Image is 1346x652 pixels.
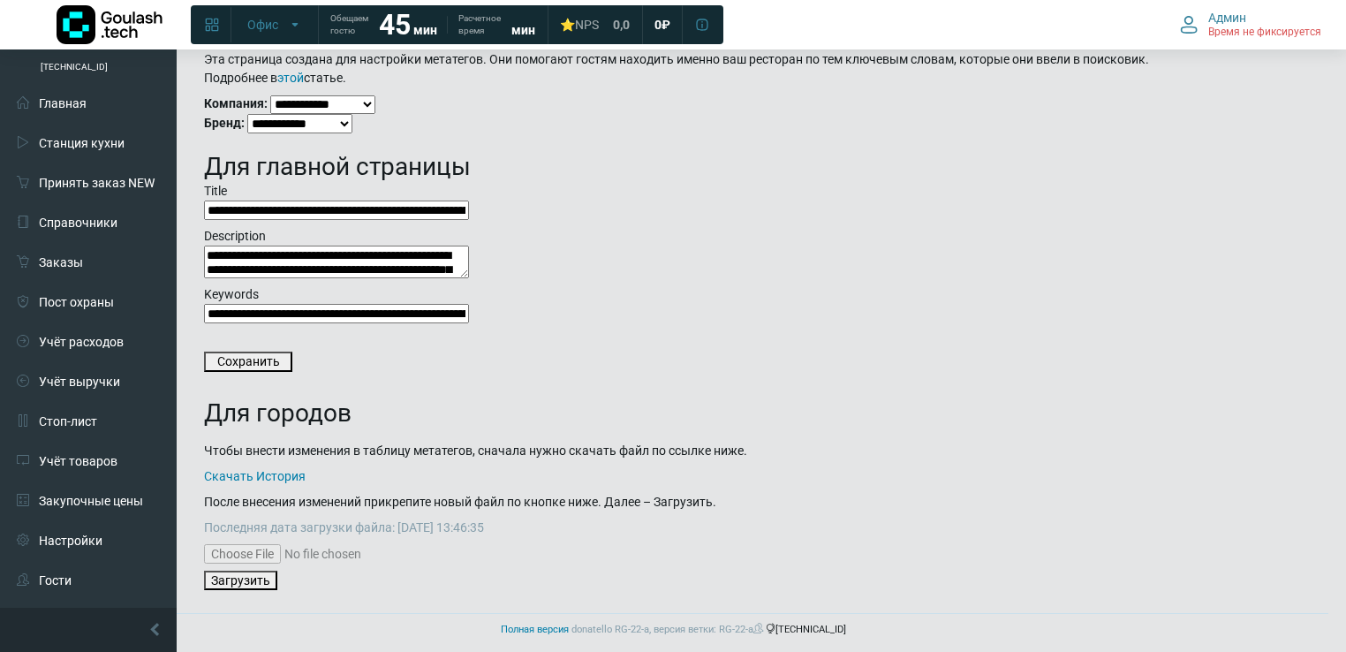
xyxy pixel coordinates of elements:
a: Скачать [204,469,253,483]
span: 0 [654,17,662,33]
span: NPS [575,18,599,32]
span: Админ [1208,10,1246,26]
b: Компания: [204,96,268,110]
span: мин [413,23,437,37]
span: мин [511,23,535,37]
label: Title [204,182,469,220]
h2: Для городов [204,398,1319,428]
a: Полная версия [501,624,569,635]
button: Админ Время не фиксируется [1169,6,1332,43]
label: Keywords [204,285,469,323]
button: Загрузить [204,571,277,590]
label: Description [204,227,469,279]
span: Офис [247,17,278,33]
footer: [TECHNICAL_ID] [18,613,1328,647]
a: ⭐NPS 0,0 [549,9,640,41]
h2: Для главной страницы [204,152,1319,182]
a: 0 ₽ [644,9,681,41]
div: Чтобы внести изменения в таблицу метатегов, сначала нужно скачать файл по ссылке ниже. [204,442,1319,460]
textarea: Description [204,246,469,279]
input: Title [204,201,469,220]
span: Расчетное время [458,12,501,37]
div: Эта страница создана для настройки метатегов. Они помогают гостям находить именно ваш ресторан по... [204,50,1319,133]
button: Офис [237,11,313,39]
input: Keywords [204,304,469,323]
div: Последняя дата загрузки файла: [DATE] 13:46:35 [204,519,1319,537]
span: donatello RG-22-a, версия ветки: RG-22-a [571,624,766,635]
span: Обещаем гостю [330,12,368,37]
div: После внесения изменений прикрепите новый файл по кнопке ниже. Далее – Загрузить. [204,493,1319,512]
span: ₽ [662,17,670,33]
span: 0,0 [613,17,630,33]
a: Обещаем гостю 45 мин Расчетное время мин [320,9,546,41]
span: Время не фиксируется [1208,26,1321,40]
img: Логотип компании Goulash.tech [57,5,163,44]
div: ⭐ [560,17,599,33]
b: Бренд: [204,116,245,130]
a: этой [277,71,304,85]
button: Сохранить [204,352,292,371]
a: История [256,469,306,483]
strong: 45 [379,8,411,42]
